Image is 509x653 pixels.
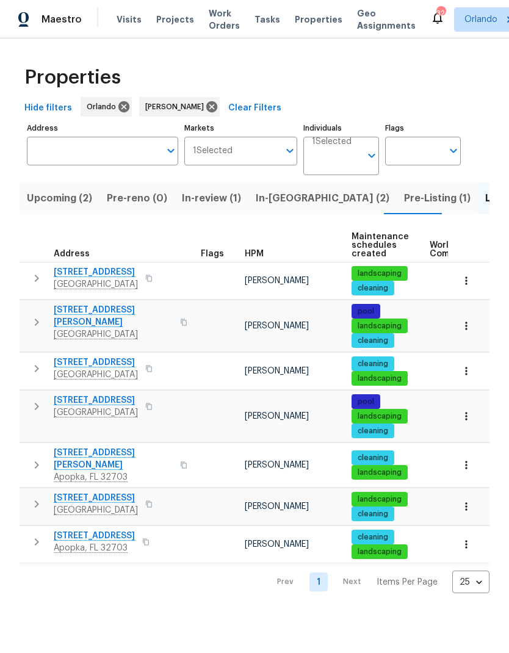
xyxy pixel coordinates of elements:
span: [PERSON_NAME] [245,461,309,469]
span: In-[GEOGRAPHIC_DATA] (2) [256,190,389,207]
span: landscaping [353,321,406,331]
span: landscaping [353,373,406,384]
span: [PERSON_NAME] [245,412,309,420]
label: Address [27,124,178,132]
span: Orlando [464,13,497,26]
span: Properties [24,71,121,84]
span: cleaning [353,283,393,294]
span: [PERSON_NAME] [245,276,309,285]
span: Orlando [87,101,121,113]
span: landscaping [353,494,406,505]
div: 32 [436,7,445,20]
span: Flags [201,250,224,258]
label: Flags [385,124,461,132]
span: cleaning [353,426,393,436]
span: Properties [295,13,342,26]
div: [PERSON_NAME] [139,97,220,117]
span: In-review (1) [182,190,241,207]
button: Open [281,142,298,159]
span: landscaping [353,269,406,279]
span: Geo Assignments [357,7,416,32]
span: [PERSON_NAME] [245,367,309,375]
span: Hide filters [24,101,72,116]
span: Visits [117,13,142,26]
span: HPM [245,250,264,258]
button: Clear Filters [223,97,286,120]
div: 25 [452,566,489,598]
span: cleaning [353,509,393,519]
span: [PERSON_NAME] [245,540,309,549]
a: Goto page 1 [309,572,328,591]
span: Projects [156,13,194,26]
p: Items Per Page [377,576,438,588]
span: Work Orders [209,7,240,32]
span: Tasks [254,15,280,24]
span: cleaning [353,336,393,346]
div: Orlando [81,97,132,117]
label: Individuals [303,124,379,132]
span: cleaning [353,359,393,369]
button: Open [162,142,179,159]
span: Maestro [42,13,82,26]
button: Open [445,142,462,159]
span: landscaping [353,547,406,557]
span: Address [54,250,90,258]
span: [PERSON_NAME] [245,322,309,330]
span: landscaping [353,411,406,422]
span: cleaning [353,453,393,463]
label: Markets [184,124,298,132]
span: 1 Selected [193,146,233,156]
span: Work Order Completion [430,241,480,258]
button: Open [363,147,380,164]
span: Pre-Listing (1) [404,190,471,207]
span: [PERSON_NAME] [145,101,209,113]
span: 1 Selected [312,137,352,147]
span: Upcoming (2) [27,190,92,207]
span: cleaning [353,532,393,543]
span: pool [353,306,379,317]
span: Pre-reno (0) [107,190,167,207]
span: landscaping [353,467,406,478]
span: Clear Filters [228,101,281,116]
span: Maintenance schedules created [352,233,409,258]
button: Hide filters [20,97,77,120]
span: pool [353,397,379,407]
span: [PERSON_NAME] [245,502,309,511]
nav: Pagination Navigation [265,571,489,593]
